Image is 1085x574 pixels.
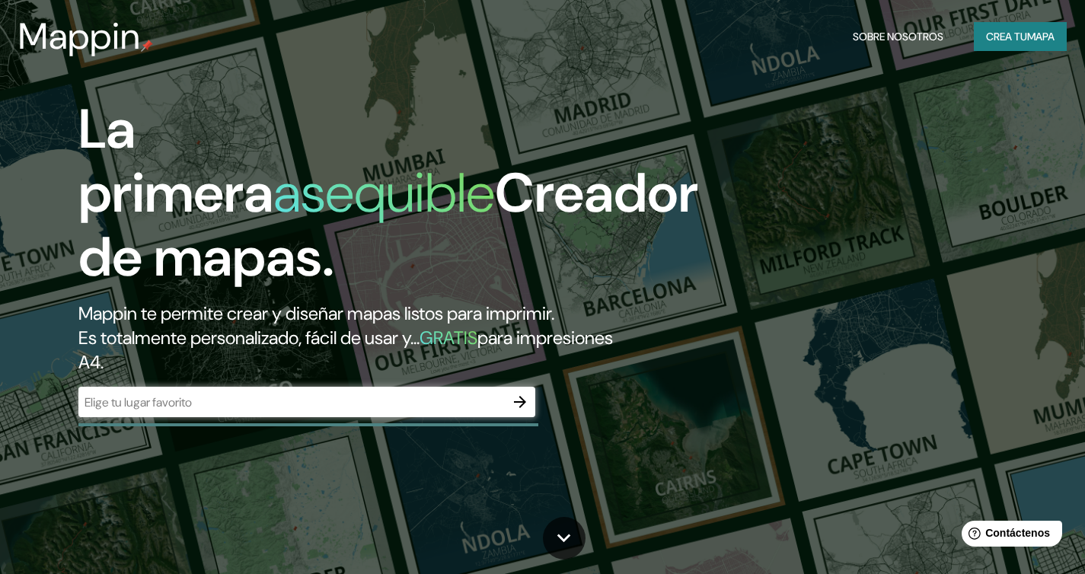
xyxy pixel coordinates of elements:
font: Es totalmente personalizado, fácil de usar y... [78,326,420,349]
input: Elige tu lugar favorito [78,394,505,411]
font: Mappin [18,12,141,60]
button: Sobre nosotros [847,22,949,51]
font: para impresiones A4. [78,326,613,374]
font: Sobre nosotros [853,30,943,43]
font: Mappin te permite crear y diseñar mapas listos para imprimir. [78,301,554,325]
img: pin de mapeo [141,40,153,52]
font: GRATIS [420,326,477,349]
font: Creador de mapas. [78,158,698,292]
iframe: Lanzador de widgets de ayuda [949,515,1068,557]
font: asequible [273,158,495,228]
font: mapa [1027,30,1055,43]
font: La primera [78,94,273,228]
button: Crea tumapa [974,22,1067,51]
font: Crea tu [986,30,1027,43]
